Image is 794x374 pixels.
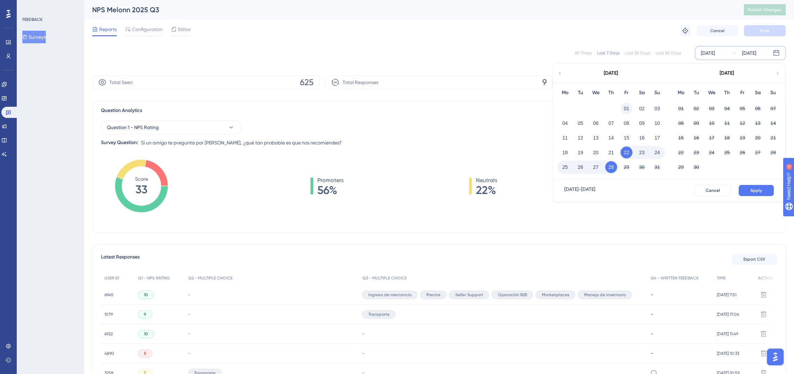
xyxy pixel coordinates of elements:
div: Sa [750,89,765,97]
button: 18 [559,147,571,158]
tspan: Score [135,176,148,182]
button: 09 [690,117,702,129]
button: 07 [767,103,779,114]
div: Survey Question: [101,139,138,147]
span: Precios [426,292,440,298]
button: 12 [736,117,748,129]
button: 06 [752,103,764,114]
div: We [588,89,603,97]
button: 17 [706,132,718,144]
button: 31 [651,161,663,173]
div: - [650,291,710,298]
button: 30 [636,161,648,173]
span: USER ID [104,275,119,281]
span: Reports [99,25,117,33]
button: 02 [636,103,648,114]
div: Tu [573,89,588,97]
span: Apply [750,188,762,193]
span: Configuration [132,25,163,33]
button: 17 [651,132,663,144]
button: Save [744,25,786,36]
span: Publish Changes [748,7,781,13]
span: [DATE] 7:51 [717,292,736,298]
span: 10 [144,292,148,298]
div: We [704,89,719,97]
span: 6945 [104,292,113,298]
span: Q2 - MULTIPLE CHOICE [188,275,233,281]
span: Need Help? [16,2,44,10]
button: 28 [767,147,779,158]
div: Last 7 Days [597,50,619,56]
button: 10 [706,117,718,129]
button: 09 [636,117,648,129]
div: Sa [634,89,649,97]
span: 9 [542,77,547,88]
span: 625 [300,77,314,88]
span: Si un amigo te pregunta por [PERSON_NAME], ¿qué tan probable es que nos recomiendes? [141,139,342,147]
div: Su [765,89,781,97]
div: Fr [619,89,634,97]
button: Publish Changes [744,4,786,15]
button: 11 [721,117,733,129]
span: ACTION [758,275,773,281]
span: [DATE] 11:49 [717,331,738,337]
button: 03 [651,103,663,114]
span: Q3 - MULTIPLE CHOICE [362,275,406,281]
button: 02 [690,103,702,114]
span: Question 1 - NPS Rating [107,123,159,132]
span: Q4 - WRITTEN FEEDBACK [650,275,698,281]
button: 06 [590,117,602,129]
button: 23 [690,147,702,158]
span: Export CSV [743,256,765,262]
span: Cancel [706,188,720,193]
button: 30 [690,161,702,173]
button: 05 [736,103,748,114]
div: [DATE] [720,69,734,77]
span: 4890 [104,351,114,356]
span: 9 [144,312,146,317]
div: [DATE] [604,69,618,77]
span: Total Responses [342,78,378,87]
span: 56% [317,185,344,196]
button: 15 [620,132,632,144]
div: - [650,311,710,317]
div: Th [603,89,619,97]
span: 22% [476,185,497,196]
div: Last 90 Days [656,50,681,56]
div: - [650,330,710,337]
button: 04 [559,117,571,129]
span: Manejo de inventario [584,292,626,298]
span: Seller Support [455,292,483,298]
span: Transporte [368,312,389,317]
button: 21 [767,132,779,144]
span: Neutrals [476,176,497,185]
span: - [362,331,364,337]
span: Cancel [710,28,725,33]
span: Editor [178,25,191,33]
div: Tu [689,89,704,97]
span: Marketplaces [542,292,569,298]
button: 14 [767,117,779,129]
button: 26 [736,147,748,158]
button: 26 [574,161,586,173]
div: [DATE] - [DATE] [564,185,595,196]
span: Save [760,28,770,33]
div: All Times [575,50,591,56]
div: Su [649,89,665,97]
button: 19 [736,132,748,144]
span: - [188,292,190,298]
span: Total Seen [109,78,133,87]
button: 10 [651,117,663,129]
button: 12 [574,132,586,144]
span: 1079 [104,312,113,317]
button: 25 [721,147,733,158]
button: 04 [721,103,733,114]
button: 27 [590,161,602,173]
tspan: 33 [135,183,147,196]
button: 16 [690,132,702,144]
span: TIME [717,275,726,281]
div: [DATE] [701,49,715,57]
button: 22 [675,147,687,158]
div: FEEDBACK [22,17,43,22]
